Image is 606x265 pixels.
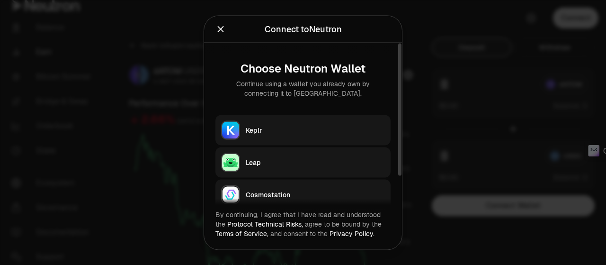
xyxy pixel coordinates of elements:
[215,22,226,36] button: Close
[215,210,391,238] div: By continuing, I agree that I have read and understood the agree to be bound by the and consent t...
[265,22,342,36] div: Connect to Neutron
[223,79,383,98] div: Continue using a wallet you already own by connecting it to [GEOGRAPHIC_DATA].
[246,157,385,167] div: Leap
[223,62,383,75] div: Choose Neutron Wallet
[222,186,239,203] img: Cosmostation
[215,147,391,177] button: LeapLeap
[215,179,391,210] button: CosmostationCosmostation
[227,219,303,228] a: Protocol Technical Risks,
[330,229,374,238] a: Privacy Policy.
[215,229,268,238] a: Terms of Service,
[246,190,385,199] div: Cosmostation
[215,115,391,145] button: KeplrKeplr
[222,121,239,138] img: Keplr
[246,125,385,135] div: Keplr
[222,154,239,171] img: Leap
